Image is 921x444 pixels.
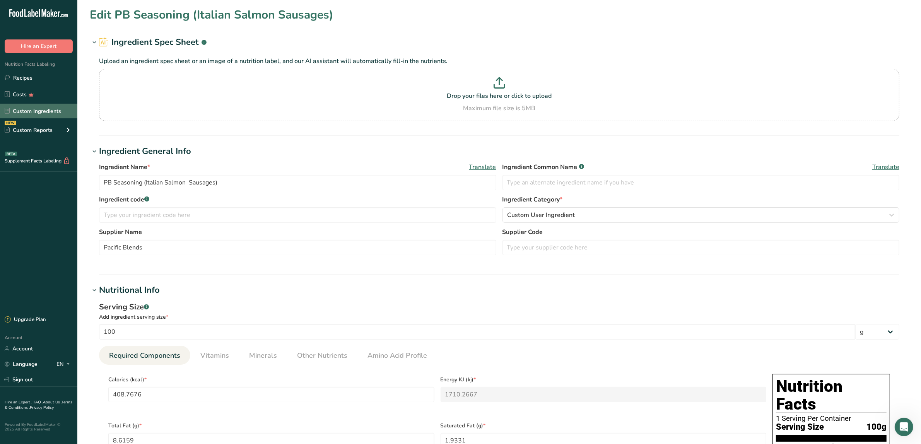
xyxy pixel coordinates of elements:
[469,162,496,172] span: Translate
[99,195,496,204] label: Ingredient code
[28,94,149,126] div: Sorry, [DATE] we were very busy. The name of the recipe is PB Seasoning (Maple Salmon Sausages). ...
[35,240,49,254] span: Bad
[99,175,496,190] input: Type your ingredient name here
[6,94,149,133] div: Ana says…
[6,77,149,94] div: Ana says…
[30,405,54,410] a: Privacy Policy
[5,152,17,156] div: BETA
[82,77,149,94] div: Hi [PERSON_NAME].
[5,422,73,432] div: Powered By FoodLabelMaker © 2025 All Rights Reserved
[5,400,72,410] a: Terms & Conditions .
[6,132,149,143] div: [DATE]
[367,350,427,361] span: Amino Acid Profile
[43,400,62,405] a: About Us .
[19,242,29,253] span: Terrible
[12,147,121,208] div: Hello [PERSON_NAME]! I hope my message finds you well! Sure you can use the linear FDA format. Pl...
[776,415,887,422] div: 1 Serving Per Container
[101,104,897,113] div: Maximum file size is 5MB
[866,422,887,432] span: 100g
[297,350,347,361] span: Other Nutrients
[99,324,855,340] input: Type your serving size here
[73,242,84,253] span: Great
[22,4,34,17] img: Profile image for LIA
[91,242,102,253] span: Amazing
[101,91,897,101] p: Drop your files here or click to upload
[502,162,584,172] span: Ingredient Common Name
[99,207,496,223] input: Type your ingredient code here
[6,143,149,219] div: Rachelle says…
[99,36,207,49] h2: Ingredient Spec Sheet
[895,418,913,436] iframe: Intercom live chat
[34,99,142,122] div: Sorry, [DATE] we were very busy. The name of the recipe is PB Seasoning (Maple Salmon Sausages). ...
[5,39,73,53] button: Hire an Expert
[502,240,900,255] input: Type your supplier code here
[12,32,121,55] div: In order to assist you better, may I kindly ask you to share your recipe name with me?
[88,81,142,89] div: Hi [PERSON_NAME].
[776,422,824,432] span: Serving Size
[441,376,767,384] span: Energy KJ (kj)
[502,227,900,237] label: Supplier Code
[6,143,127,213] div: Hello [PERSON_NAME]!I hope my message finds you well!Sureif the full standard format cannot reaso...
[872,162,899,172] span: Translate
[5,400,32,405] a: Hire an Expert .
[14,227,106,236] div: Rate your conversation
[6,28,127,60] div: In order to assist you better, may I kindly ask you to share your recipe name with me?
[56,360,73,369] div: EN
[502,195,900,204] label: Ingredient Category
[6,28,149,66] div: Rachelle says…
[99,240,496,255] input: Type your supplier name here
[5,126,53,134] div: Custom Reports
[108,376,434,384] span: Calories (kcal)
[99,284,160,297] div: Nutritional Info
[34,400,43,405] a: FAQ .
[121,3,136,18] button: Home
[99,145,191,158] div: Ingredient General Info
[5,316,46,324] div: Upgrade Plan
[55,242,66,253] span: OK
[507,210,575,220] span: Custom User Ingredient
[136,3,150,17] div: Close
[99,227,496,237] label: Supplier Name
[776,377,887,413] h1: Nutrition Facts
[5,357,38,371] a: Language
[109,350,180,361] span: Required Components
[6,66,149,77] div: [DATE]
[249,350,277,361] span: Minerals
[5,3,20,18] button: go back
[38,4,47,10] h1: LIA
[200,350,229,361] span: Vitamins
[99,313,899,321] div: Add ingredient serving size
[99,301,899,313] div: Serving Size
[12,163,104,177] b: if the full standard format cannot reasonably fit
[99,162,150,172] span: Ingredient Name
[108,422,434,430] span: Total Fat (g)
[502,207,900,223] button: Custom User Ingredient
[38,10,96,17] p: The team can also help
[6,219,149,295] div: LIA says…
[441,422,767,430] span: Saturated Fat (g)
[502,175,900,190] input: Type an alternate ingredient name if you have
[99,56,899,66] p: Upload an ingredient spec sheet or an image of a nutrition label, and our AI assistant will autom...
[5,121,16,125] div: NEW
[90,6,333,24] h1: Edit PB Seasoning (Italian Salmon Sausages)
